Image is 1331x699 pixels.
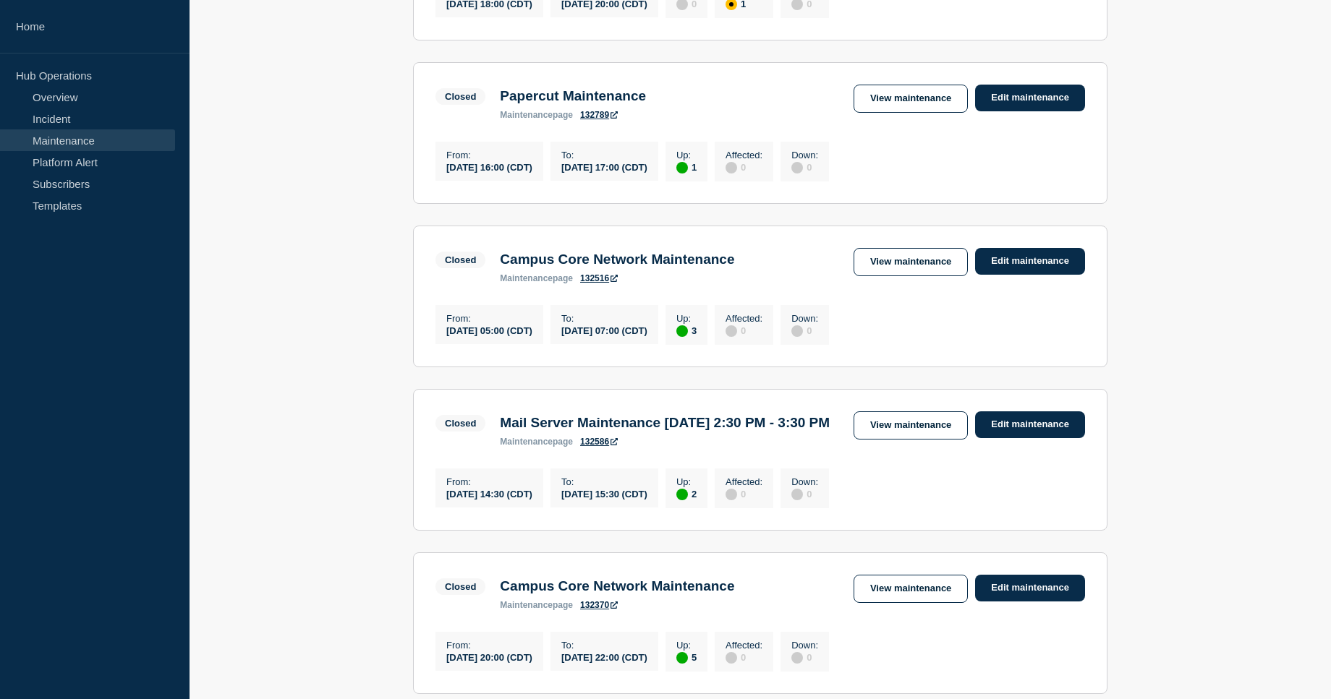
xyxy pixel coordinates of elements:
[446,150,532,160] p: From :
[500,273,553,283] span: maintenance
[791,150,818,160] p: Down :
[791,313,818,324] p: Down :
[446,651,532,663] div: [DATE] 20:00 (CDT)
[561,160,647,173] div: [DATE] 17:00 (CDT)
[561,313,647,324] p: To :
[561,476,647,487] p: To :
[445,254,476,265] div: Closed
[726,324,762,337] div: 0
[726,313,762,324] p: Affected :
[500,110,573,120] p: page
[791,640,818,651] p: Down :
[676,487,697,500] div: 2
[676,313,697,324] p: Up :
[500,110,553,120] span: maintenance
[500,88,646,104] h3: Papercut Maintenance
[726,476,762,487] p: Affected :
[791,162,803,173] div: disabled
[854,248,968,276] a: View maintenance
[791,476,818,487] p: Down :
[561,487,647,499] div: [DATE] 15:30 (CDT)
[446,160,532,173] div: [DATE] 16:00 (CDT)
[676,150,697,160] p: Up :
[500,415,830,431] h3: Mail Server Maintenance [DATE] 2:30 PM - 3:30 PM
[580,110,618,120] a: 132789
[446,476,532,487] p: From :
[580,437,618,447] a: 132586
[975,85,1085,111] a: Edit maintenance
[676,476,697,487] p: Up :
[676,651,697,664] div: 5
[726,325,737,337] div: disabled
[561,651,647,663] div: [DATE] 22:00 (CDT)
[791,487,818,500] div: 0
[791,652,803,664] div: disabled
[445,418,476,429] div: Closed
[676,489,688,500] div: up
[676,162,688,173] div: up
[445,91,476,102] div: Closed
[580,600,618,610] a: 132370
[580,273,618,283] a: 132516
[791,160,818,173] div: 0
[500,252,734,267] h3: Campus Core Network Maintenance
[676,324,697,337] div: 3
[561,324,647,336] div: [DATE] 07:00 (CDT)
[500,600,553,610] span: maintenance
[726,150,762,160] p: Affected :
[791,489,803,500] div: disabled
[726,162,737,173] div: disabled
[726,489,737,500] div: disabled
[726,640,762,651] p: Affected :
[445,581,476,592] div: Closed
[561,640,647,651] p: To :
[500,578,734,594] h3: Campus Core Network Maintenance
[676,160,697,173] div: 1
[500,437,573,447] p: page
[791,324,818,337] div: 0
[726,652,737,664] div: disabled
[975,248,1085,275] a: Edit maintenance
[446,324,532,336] div: [DATE] 05:00 (CDT)
[446,313,532,324] p: From :
[726,487,762,500] div: 0
[500,600,573,610] p: page
[726,160,762,173] div: 0
[500,273,573,283] p: page
[854,411,968,439] a: View maintenance
[791,651,818,664] div: 0
[446,487,532,499] div: [DATE] 14:30 (CDT)
[676,652,688,664] div: up
[500,437,553,447] span: maintenance
[676,640,697,651] p: Up :
[791,325,803,337] div: disabled
[854,85,968,113] a: View maintenance
[975,411,1085,438] a: Edit maintenance
[446,640,532,651] p: From :
[975,575,1085,601] a: Edit maintenance
[854,575,968,603] a: View maintenance
[726,651,762,664] div: 0
[561,150,647,160] p: To :
[676,325,688,337] div: up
